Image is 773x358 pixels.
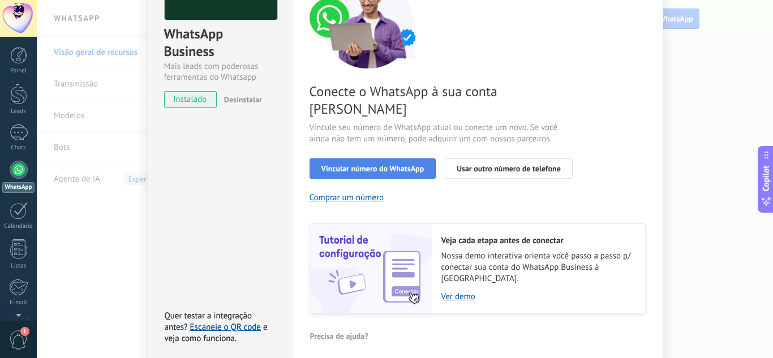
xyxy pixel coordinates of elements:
span: Nossa demo interativa orienta você passo a passo p/ conectar sua conta do WhatsApp Business à [GE... [441,251,634,284]
button: Usar outro número de telefone [445,158,573,179]
span: Desinstalar [224,94,262,105]
button: Desinstalar [220,91,262,108]
div: Calendário [2,223,35,230]
span: Copilot [761,165,772,191]
div: E-mail [2,299,35,307]
span: 1 [20,327,29,336]
span: instalado [165,91,216,108]
span: Vincule seu número de WhatsApp atual ou conecte um novo. Se você ainda não tem um número, pode ad... [310,122,579,145]
button: Precisa de ajuda? [310,327,369,344]
span: Precisa de ajuda? [310,332,368,340]
span: e veja como funciona. [165,322,268,344]
span: Usar outro número de telefone [457,165,561,172]
div: WhatsApp [2,182,35,193]
span: Quer testar a integração antes? [165,310,252,333]
a: Escaneie o QR code [190,322,261,333]
span: Vincular número do WhatsApp [321,165,424,172]
div: Mais leads com poderosas ferramentas do Whatsapp [164,61,276,83]
button: Vincular número do WhatsApp [310,158,436,179]
div: Listas [2,262,35,270]
button: Comprar um número [310,192,384,203]
div: Painel [2,67,35,75]
h2: Veja cada etapa antes de conectar [441,235,634,246]
div: WhatsApp Business [164,25,276,61]
span: Conecte o WhatsApp à sua conta [PERSON_NAME] [310,83,579,118]
a: Ver demo [441,291,634,302]
div: Leads [2,108,35,115]
div: Chats [2,144,35,152]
